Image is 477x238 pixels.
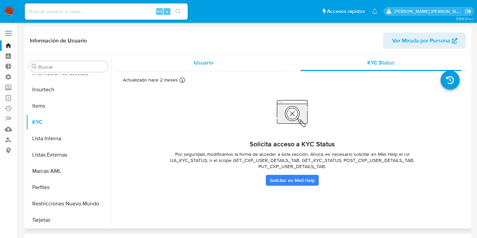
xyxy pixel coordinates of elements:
[32,64,37,69] button: Buscar
[123,77,178,83] p: Actualizado hace 2 meses
[372,8,378,14] a: Notificaciones
[26,179,111,196] button: Perfiles
[25,7,188,16] input: Buscar usuario o caso...
[394,8,463,15] p: carlos.obholz@mercadolibre.com
[26,81,111,98] button: Insurtech
[383,33,466,49] button: Ver Mirada por Persona
[368,59,395,67] span: KYC Status
[26,98,111,114] button: Items
[26,114,111,130] button: KYC
[157,8,162,15] span: Alt
[26,212,111,228] button: Tarjetas
[166,8,168,15] span: s
[26,163,111,179] button: Marcas AML
[392,33,450,49] span: Ver Mirada por Persona
[30,37,87,44] h1: Información de Usuario
[26,130,111,147] button: Lista Interna
[38,64,106,70] input: Buscar
[26,147,111,163] button: Listas Externas
[465,8,472,15] a: Salir
[26,196,111,212] button: Restricciones Nuevo Mundo
[171,7,185,16] button: search-icon
[194,59,213,67] span: Usuario
[327,8,365,15] span: Accesos rápidos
